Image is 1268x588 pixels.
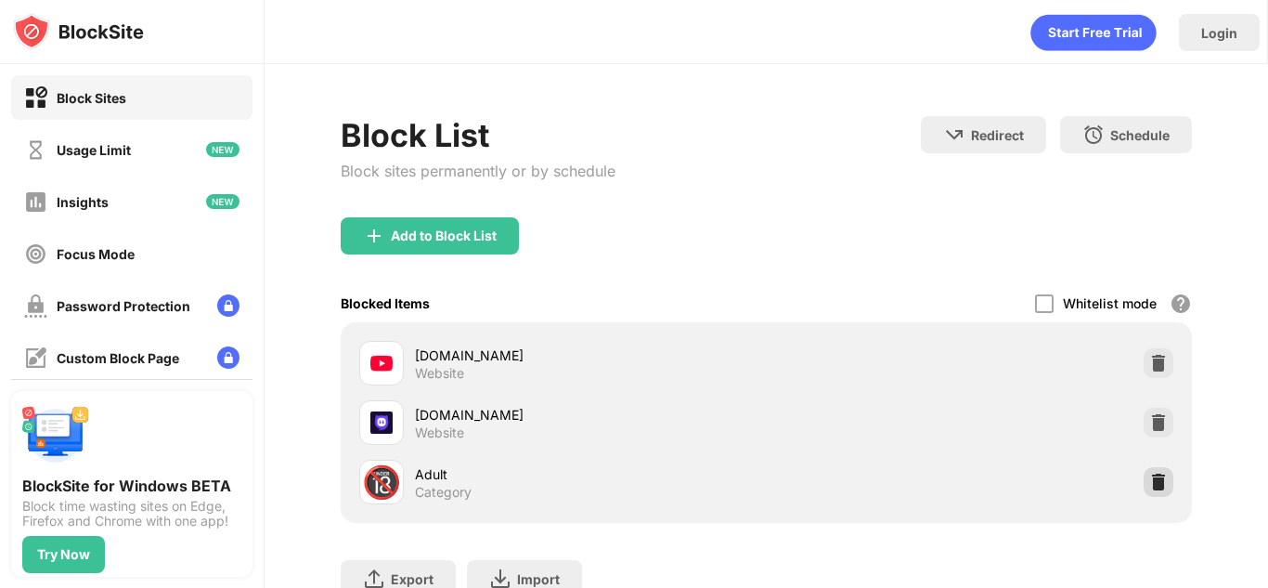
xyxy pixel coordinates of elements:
div: Block sites permanently or by schedule [341,162,615,180]
img: favicons [370,412,393,434]
div: Redirect [971,127,1024,143]
div: Website [415,425,464,441]
img: insights-off.svg [24,190,47,214]
img: password-protection-off.svg [24,294,47,318]
div: Focus Mode [57,246,135,262]
img: lock-menu.svg [217,346,239,369]
img: favicons [370,352,393,374]
div: Custom Block Page [57,350,179,366]
div: BlockSite for Windows BETA [22,477,241,495]
img: new-icon.svg [206,194,239,209]
div: 🔞 [362,464,401,502]
div: Schedule [1110,127,1170,143]
div: Block List [341,116,615,154]
div: Adult [415,464,767,484]
div: Blocked Items [341,295,430,311]
div: Login [1201,25,1237,41]
img: new-icon.svg [206,142,239,157]
div: [DOMAIN_NAME] [415,405,767,425]
img: push-desktop.svg [22,402,89,469]
img: time-usage-off.svg [24,138,47,162]
div: Add to Block List [391,229,497,243]
div: Import [517,571,560,587]
img: lock-menu.svg [217,294,239,317]
div: Export [391,571,433,587]
div: Try Now [37,547,90,562]
img: focus-off.svg [24,242,47,266]
div: Password Protection [57,298,190,314]
div: Block time wasting sites on Edge, Firefox and Chrome with one app! [22,499,241,529]
div: Usage Limit [57,142,131,158]
div: Block Sites [57,90,126,106]
div: [DOMAIN_NAME] [415,346,767,365]
div: animation [1030,14,1157,51]
div: Insights [57,194,109,210]
img: logo-blocksite.svg [13,13,144,50]
div: Category [415,484,472,501]
img: block-on.svg [24,86,47,110]
img: customize-block-page-off.svg [24,346,47,370]
div: Whitelist mode [1063,295,1157,311]
div: Website [415,365,464,382]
